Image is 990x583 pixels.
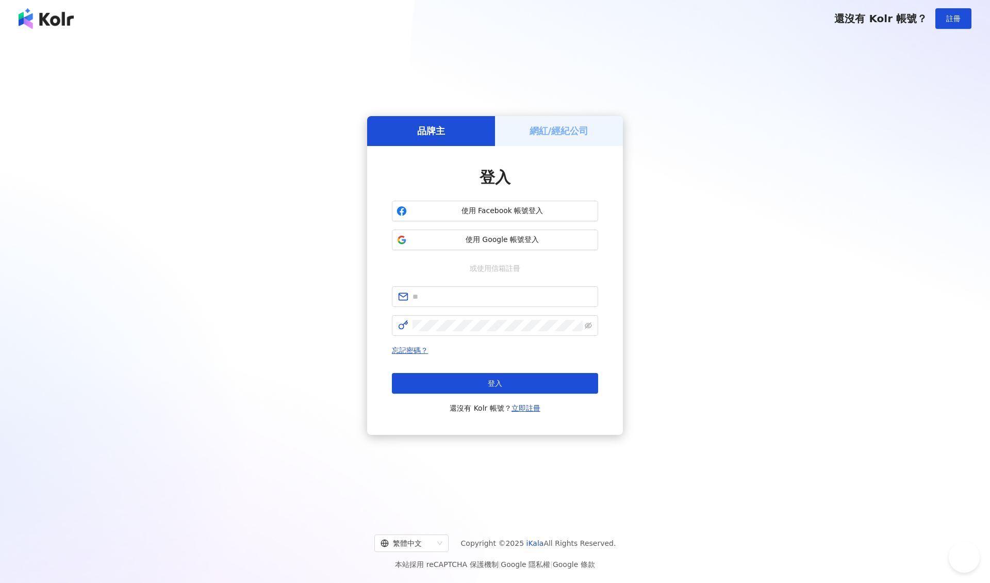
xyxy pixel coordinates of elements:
button: 註冊 [935,8,971,29]
img: logo [19,8,74,29]
button: 使用 Google 帳號登入 [392,230,598,250]
button: 登入 [392,373,598,394]
span: 登入 [480,168,510,186]
span: 登入 [488,379,502,387]
a: 立即註冊 [511,404,540,412]
h5: 網紅/經紀公司 [530,124,589,137]
span: 使用 Google 帳號登入 [411,235,593,245]
h5: 品牌主 [417,124,445,137]
span: | [499,560,501,569]
span: eye-invisible [585,322,592,329]
span: 本站採用 reCAPTCHA 保護機制 [395,558,595,571]
span: 註冊 [946,14,961,23]
span: Copyright © 2025 All Rights Reserved. [461,537,616,549]
span: 使用 Facebook 帳號登入 [411,206,593,216]
span: 還沒有 Kolr 帳號？ [834,12,927,25]
a: 忘記密碼？ [392,346,428,354]
a: Google 隱私權 [501,560,550,569]
div: 繁體中文 [381,535,433,552]
a: Google 條款 [553,560,595,569]
iframe: Help Scout Beacon - Open [949,542,980,573]
a: iKala [526,539,544,547]
button: 使用 Facebook 帳號登入 [392,201,598,221]
span: 或使用信箱註冊 [463,263,527,274]
span: 還沒有 Kolr 帳號？ [450,402,540,414]
span: | [550,560,553,569]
